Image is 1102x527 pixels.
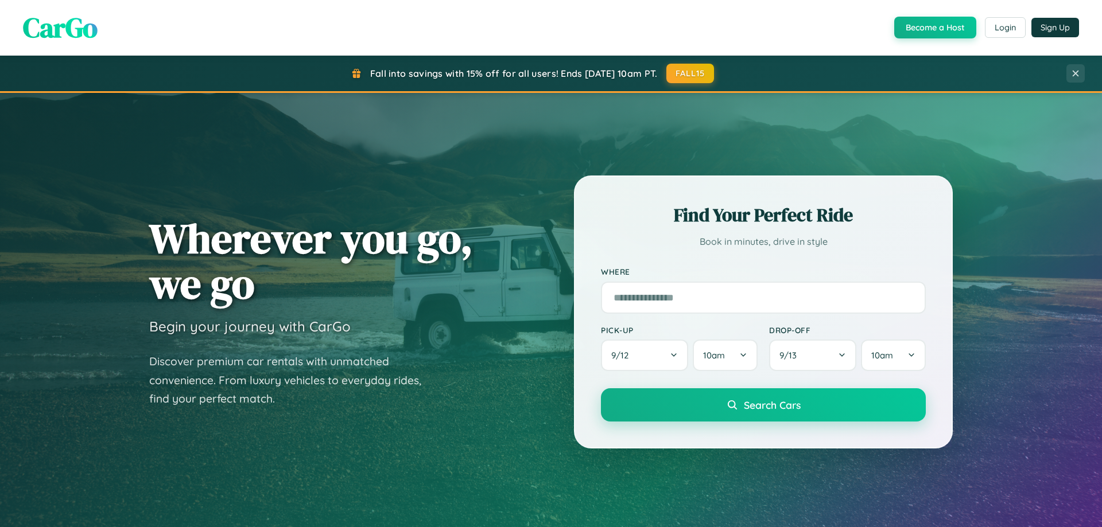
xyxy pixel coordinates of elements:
[601,325,758,335] label: Pick-up
[769,325,926,335] label: Drop-off
[23,9,98,46] span: CarGo
[149,318,351,335] h3: Begin your journey with CarGo
[985,17,1026,38] button: Login
[666,64,715,83] button: FALL15
[769,339,856,371] button: 9/13
[894,17,976,38] button: Become a Host
[149,352,436,408] p: Discover premium car rentals with unmatched convenience. From luxury vehicles to everyday rides, ...
[601,267,926,277] label: Where
[693,339,758,371] button: 10am
[871,350,893,361] span: 10am
[601,202,926,228] h2: Find Your Perfect Ride
[601,339,688,371] button: 9/12
[611,350,634,361] span: 9 / 12
[703,350,725,361] span: 10am
[861,339,926,371] button: 10am
[1031,18,1079,37] button: Sign Up
[601,233,926,250] p: Book in minutes, drive in style
[779,350,802,361] span: 9 / 13
[370,68,658,79] span: Fall into savings with 15% off for all users! Ends [DATE] 10am PT.
[601,388,926,421] button: Search Cars
[744,399,801,411] span: Search Cars
[149,216,473,306] h1: Wherever you go, we go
